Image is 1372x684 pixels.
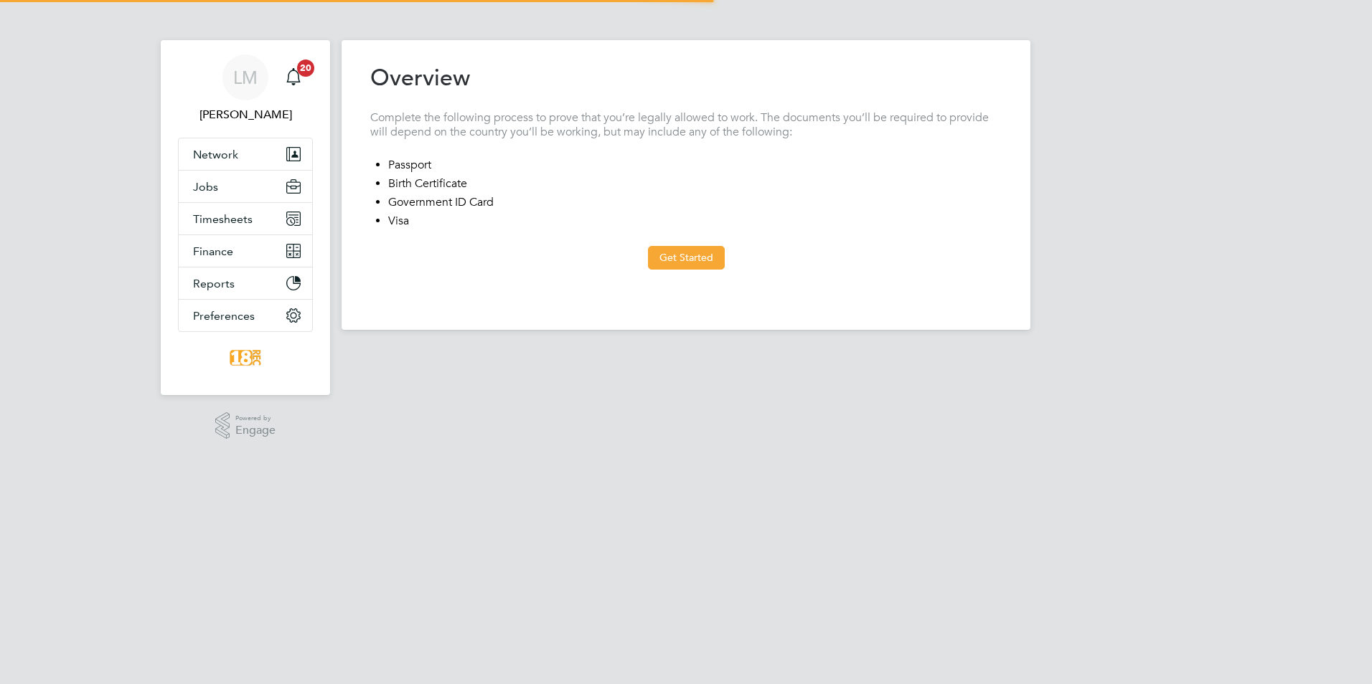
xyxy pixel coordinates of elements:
li: Visa [388,214,1002,232]
li: Birth Certificate [388,176,1002,195]
span: Libby Murphy [178,106,313,123]
span: 20 [297,60,314,77]
span: Jobs [193,180,218,194]
span: Preferences [193,309,255,323]
span: Timesheets [193,212,253,226]
button: Preferences [179,300,312,331]
a: LM[PERSON_NAME] [178,54,313,123]
a: Powered byEngage [215,412,276,440]
button: Finance [179,235,312,267]
img: 18rec-logo-retina.png [226,346,265,369]
a: 20 [279,54,308,100]
a: Go to home page [178,346,313,369]
button: Network [179,138,312,170]
h2: Overview [370,63,470,93]
span: LM [233,68,258,87]
p: Complete the following process to prove that you’re legally allowed to work. The documents you’ll... [370,110,1002,141]
li: Government ID Card [388,195,1002,214]
nav: Main navigation [161,40,330,395]
span: Engage [235,424,276,437]
span: Reports [193,277,235,290]
button: Reports [179,267,312,299]
span: Network [193,148,238,161]
button: Jobs [179,171,312,202]
button: Timesheets [179,203,312,234]
span: Powered by [235,412,276,424]
span: Finance [193,244,233,258]
li: Passport [388,158,1002,176]
button: Get Started [648,246,725,269]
